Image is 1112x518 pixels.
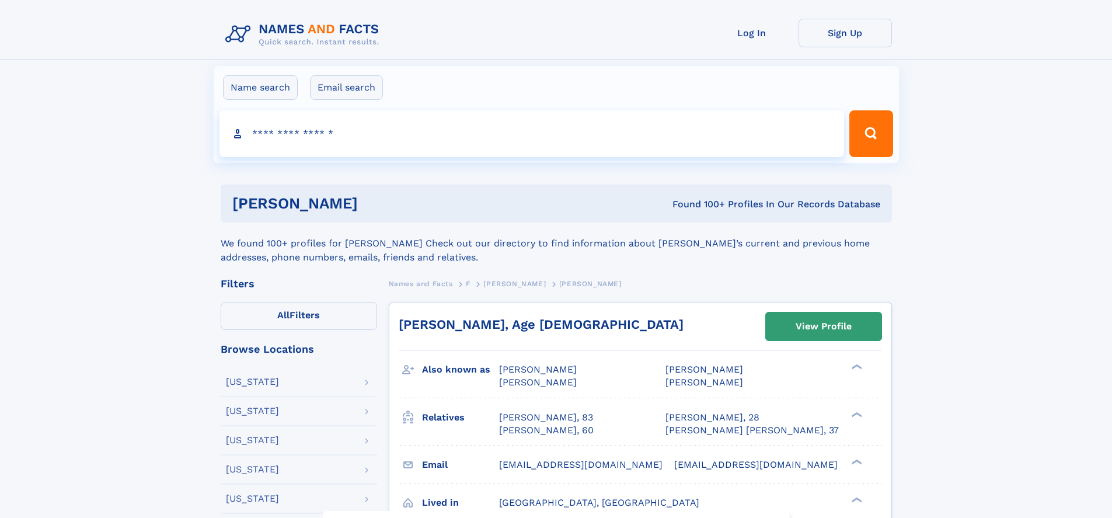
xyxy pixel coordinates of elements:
div: ❯ [849,458,863,465]
a: Sign Up [799,19,892,47]
a: [PERSON_NAME], 83 [499,411,593,424]
a: View Profile [766,312,881,340]
h1: [PERSON_NAME] [232,196,515,211]
span: [PERSON_NAME] [665,364,743,375]
span: All [277,310,290,321]
span: [GEOGRAPHIC_DATA], [GEOGRAPHIC_DATA] [499,497,699,508]
span: [PERSON_NAME] [499,364,577,375]
label: Email search [310,75,383,100]
div: Filters [221,279,377,289]
a: Log In [705,19,799,47]
a: [PERSON_NAME], 28 [665,411,759,424]
label: Filters [221,302,377,330]
label: Name search [223,75,298,100]
span: F [466,280,470,288]
div: ❯ [849,496,863,503]
div: [US_STATE] [226,406,279,416]
a: [PERSON_NAME], 60 [499,424,594,437]
div: [US_STATE] [226,465,279,474]
span: [PERSON_NAME] [499,377,577,388]
a: Names and Facts [389,276,453,291]
a: [PERSON_NAME] [PERSON_NAME], 37 [665,424,839,437]
span: [PERSON_NAME] [559,280,622,288]
h3: Lived in [422,493,499,513]
a: [PERSON_NAME] [483,276,546,291]
div: Browse Locations [221,344,377,354]
a: F [466,276,470,291]
span: [EMAIL_ADDRESS][DOMAIN_NAME] [674,459,838,470]
div: [US_STATE] [226,494,279,503]
div: ❯ [849,363,863,371]
div: [US_STATE] [226,436,279,445]
h3: Relatives [422,408,499,427]
span: [PERSON_NAME] [665,377,743,388]
img: Logo Names and Facts [221,19,389,50]
span: [EMAIL_ADDRESS][DOMAIN_NAME] [499,459,663,470]
h3: Also known as [422,360,499,380]
a: [PERSON_NAME], Age [DEMOGRAPHIC_DATA] [399,317,684,332]
h3: Email [422,455,499,475]
div: [US_STATE] [226,377,279,387]
div: ❯ [849,411,863,418]
div: View Profile [796,313,852,340]
input: search input [219,110,845,157]
div: We found 100+ profiles for [PERSON_NAME] Check out our directory to find information about [PERSO... [221,223,892,265]
div: Found 100+ Profiles In Our Records Database [515,198,880,211]
button: Search Button [849,110,893,157]
span: [PERSON_NAME] [483,280,546,288]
